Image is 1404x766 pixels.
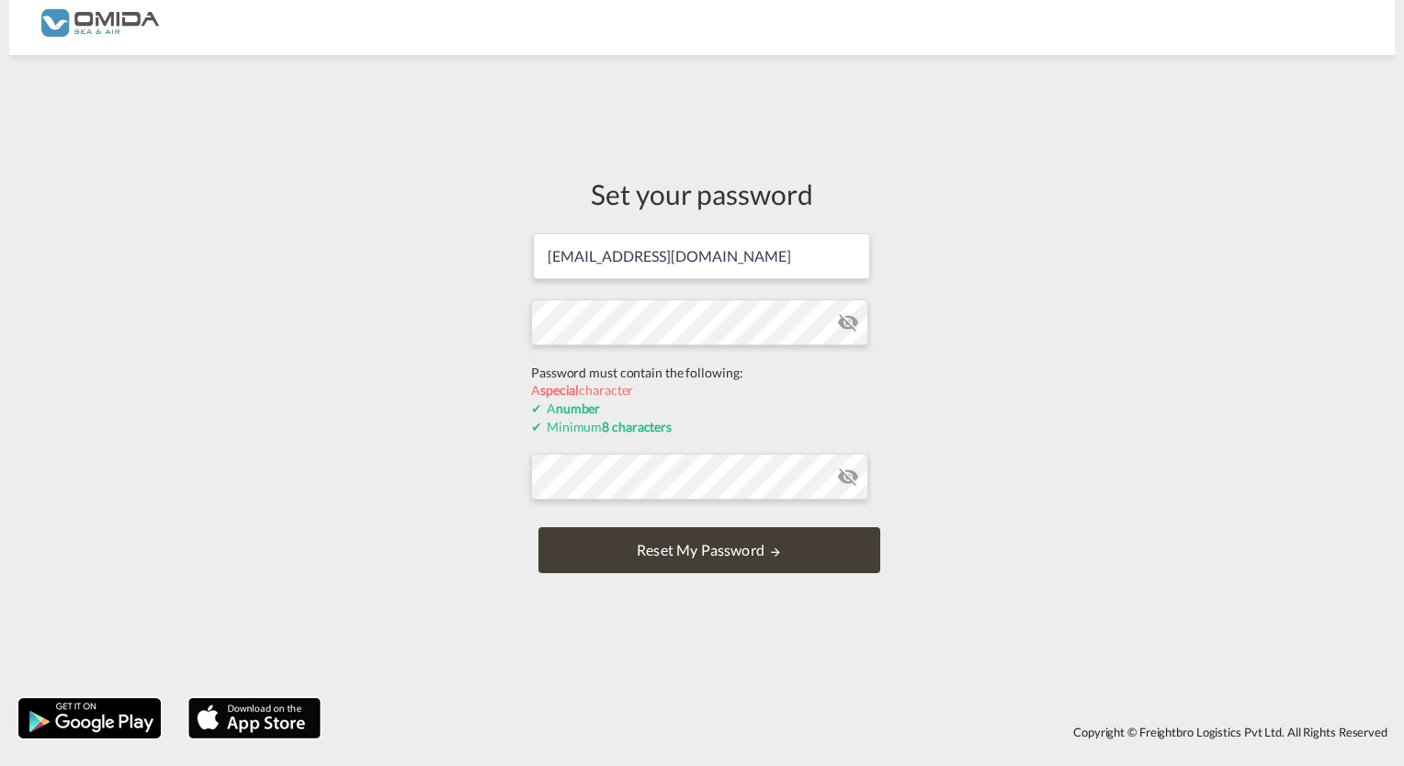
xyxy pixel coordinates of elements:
b: special [540,382,579,398]
button: UPDATE MY PASSWORD [538,527,880,573]
div: Set your password [531,175,873,213]
div: Copyright © Freightbro Logistics Pvt Ltd. All Rights Reserved [330,716,1395,748]
div: A [531,400,873,418]
md-icon: icon-eye-off [837,311,859,333]
div: Password must contain the following: [531,364,873,382]
b: number [556,400,600,416]
div: A character [531,381,873,400]
div: Minimum [531,418,873,436]
img: google.png [17,696,163,740]
input: Email address [533,233,870,279]
img: apple.png [187,696,323,740]
md-icon: icon-eye-off [837,466,859,488]
b: 8 characters [602,419,672,434]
